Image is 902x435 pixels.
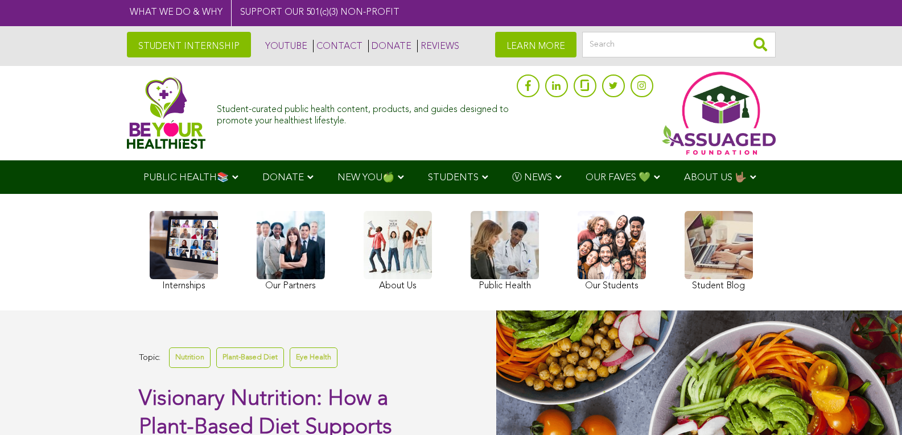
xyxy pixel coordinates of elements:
input: Search [582,32,776,57]
img: Assuaged App [662,72,776,155]
a: DONATE [368,40,411,52]
a: STUDENT INTERNSHIP [127,32,251,57]
img: glassdoor [580,80,588,91]
a: REVIEWS [417,40,459,52]
a: YOUTUBE [262,40,307,52]
a: Eye Health [290,347,337,367]
span: DONATE [262,173,304,183]
span: STUDENTS [428,173,479,183]
a: LEARN MORE [495,32,576,57]
span: Topic: [139,350,160,366]
img: Assuaged [127,77,206,149]
span: PUBLIC HEALTH📚 [143,173,229,183]
iframe: Chat Widget [845,380,902,435]
span: Ⓥ NEWS [512,173,552,183]
span: NEW YOU🍏 [337,173,394,183]
a: Nutrition [169,347,211,367]
div: Student-curated public health content, products, and guides designed to promote your healthiest l... [217,99,510,126]
span: OUR FAVES 💚 [586,173,650,183]
a: Plant-Based Diet [216,347,284,367]
div: Navigation Menu [127,160,776,194]
a: CONTACT [313,40,363,52]
span: ABOUT US 🤟🏽 [684,173,747,183]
